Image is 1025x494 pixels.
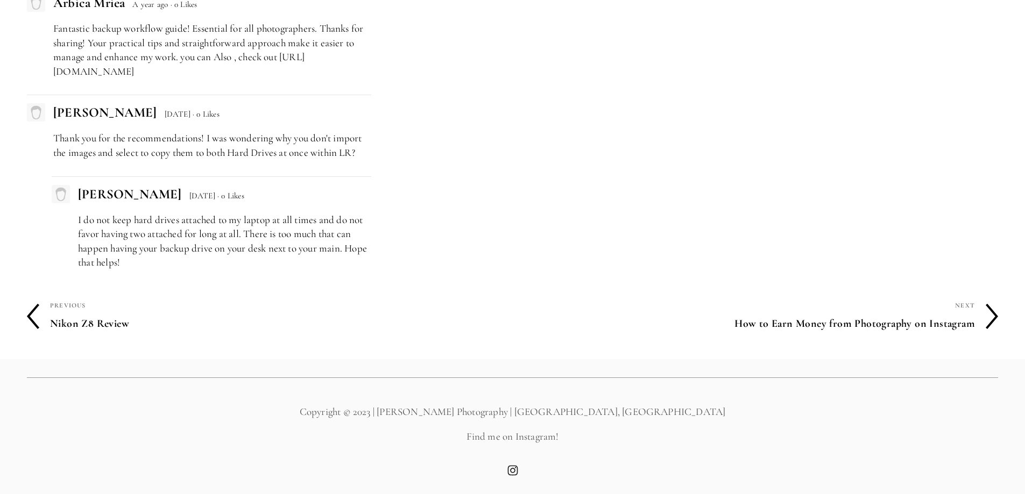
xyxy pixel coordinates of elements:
span: · 0 Likes [193,109,220,119]
div: Next [513,298,975,312]
span: [DATE] [189,191,215,201]
a: Instagram [507,465,518,476]
p: Copyright © 2023 | [PERSON_NAME] Photography | [GEOGRAPHIC_DATA], [GEOGRAPHIC_DATA] [27,405,998,419]
h4: How to Earn Money from Photography on Instagram [513,312,975,335]
span: [DATE] [165,109,190,119]
a: Previous Nikon Z8 Review [27,298,513,335]
p: Find me on Instagram! [27,429,998,444]
div: Previous [50,298,513,312]
h4: Nikon Z8 Review [50,312,513,335]
p: Thank you for the recommendations! I was wondering why you don't import the images and select to ... [53,131,371,160]
a: Next How to Earn Money from Photography on Instagram [513,298,999,335]
p: I do not keep hard drives attached to my laptop at all times and do not favor having two attached... [78,213,371,270]
span: [PERSON_NAME] [53,104,157,120]
p: Fantastic backup workflow guide! Essential for all photographers. Thanks for sharing! Your practi... [53,22,371,78]
span: [PERSON_NAME] [78,186,181,202]
span: · 0 Likes [217,191,244,201]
